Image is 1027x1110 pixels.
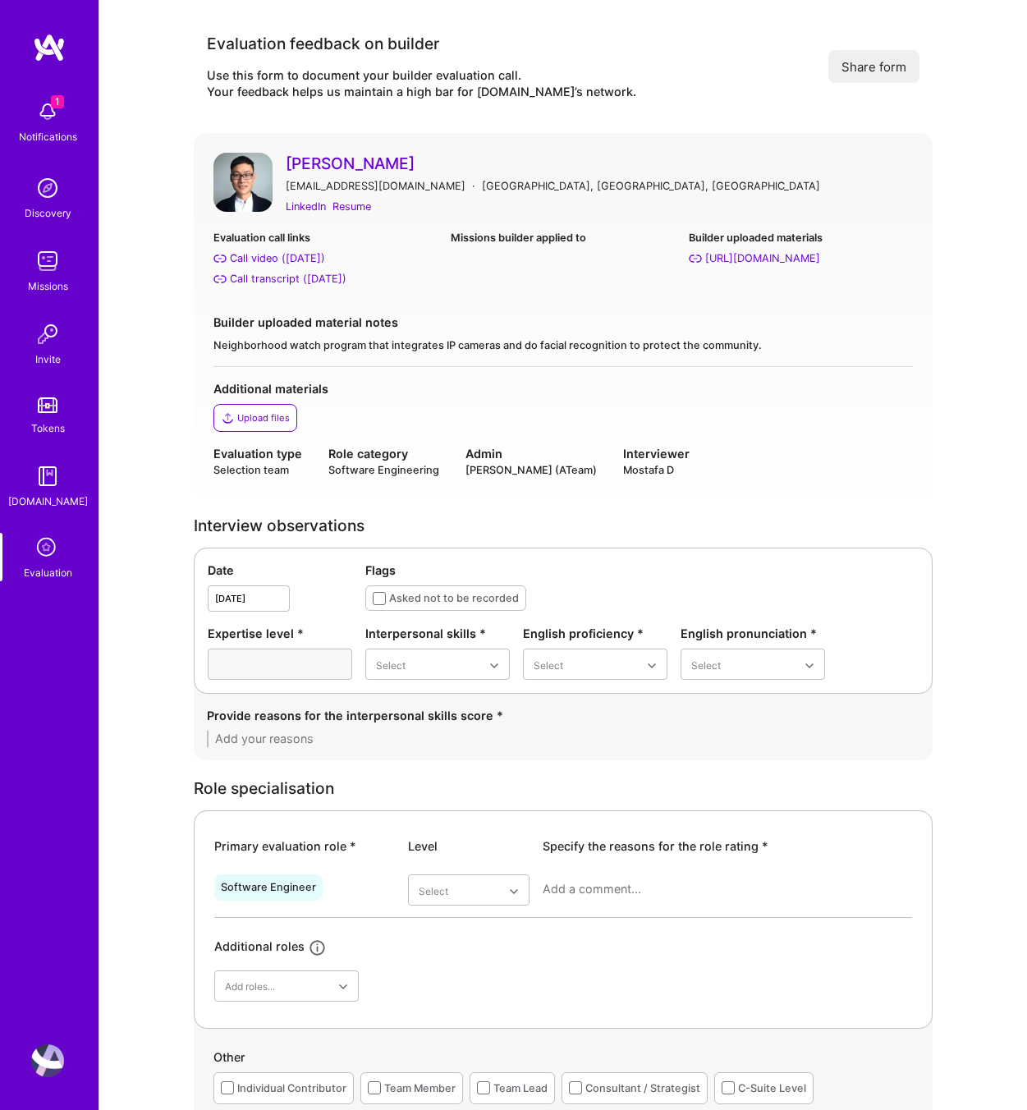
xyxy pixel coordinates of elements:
[286,153,913,174] a: [PERSON_NAME]
[214,938,305,956] div: Additional roles
[510,888,518,896] i: icon Chevron
[493,1080,548,1097] div: Team Lead
[213,337,913,353] div: Neighborhood watch program that integrates IP cameras and do facial recognition to protect the co...
[308,938,327,957] i: icon Info
[623,462,690,478] div: Mostafa D
[286,198,326,215] a: LinkedIn
[207,33,636,54] div: Evaluation feedback on builder
[451,229,675,246] div: Missions builder applied to
[213,252,227,265] i: Call video (Aug 11, 2025)
[534,656,563,673] div: Select
[384,1080,456,1097] div: Team Member
[691,656,721,673] div: Select
[365,625,510,642] div: Interpersonal skills *
[328,445,439,462] div: Role category
[213,153,273,212] img: User Avatar
[585,1080,700,1097] div: Consultant / Strategist
[207,67,636,100] div: Use this form to document your builder evaluation call. Your feedback helps us maintain a high ba...
[705,250,820,267] div: https://gitlab.com/gongybable/NWP
[33,33,66,62] img: logo
[419,882,448,899] div: Select
[648,662,656,670] i: icon Chevron
[465,462,597,478] div: [PERSON_NAME] (ATeam)
[738,1080,806,1097] div: C-Suite Level
[24,564,72,581] div: Evaluation
[25,204,71,222] div: Discovery
[31,460,64,493] img: guide book
[221,881,316,894] div: Software Engineer
[408,837,530,855] div: Level
[482,177,820,195] div: [GEOGRAPHIC_DATA], [GEOGRAPHIC_DATA], [GEOGRAPHIC_DATA]
[543,837,912,855] div: Specify the reasons for the role rating *
[225,978,275,995] div: Add roles...
[51,95,64,108] span: 1
[805,662,814,670] i: icon Chevron
[689,229,913,246] div: Builder uploaded materials
[213,314,913,331] div: Builder uploaded material notes
[230,270,346,287] div: Call transcript (Aug 11, 2025)
[332,198,371,215] a: Resume
[8,493,88,510] div: [DOMAIN_NAME]
[213,229,438,246] div: Evaluation call links
[31,245,64,277] img: teamwork
[31,172,64,204] img: discovery
[221,411,234,424] i: icon Upload2
[208,562,352,579] div: Date
[213,462,302,478] div: Selection team
[328,462,439,478] div: Software Engineering
[31,420,65,437] div: Tokens
[214,837,395,855] div: Primary evaluation role *
[230,250,325,267] div: Call video (Aug 11, 2025)
[31,95,64,128] img: bell
[213,270,438,287] a: Call transcript ([DATE])
[213,153,273,216] a: User Avatar
[213,250,438,267] a: Call video ([DATE])
[28,277,68,295] div: Missions
[194,517,933,534] div: Interview observations
[213,273,227,286] i: Call transcript (Aug 11, 2025)
[523,625,667,642] div: English proficiency *
[339,983,347,991] i: icon Chevron
[623,445,690,462] div: Interviewer
[27,1044,68,1077] a: User Avatar
[207,707,919,724] div: Provide reasons for the interpersonal skills score *
[389,589,519,607] div: Asked not to be recorded
[237,1080,346,1097] div: Individual Contributor
[465,445,597,462] div: Admin
[681,625,825,642] div: English pronunciation *
[689,252,702,265] i: https://gitlab.com/gongybable/NWP
[38,397,57,413] img: tokens
[213,445,302,462] div: Evaluation type
[376,656,406,673] div: Select
[208,625,352,642] div: Expertise level *
[31,318,64,351] img: Invite
[286,177,465,195] div: [EMAIL_ADDRESS][DOMAIN_NAME]
[490,662,498,670] i: icon Chevron
[828,50,919,83] button: Share form
[213,1048,913,1072] div: Other
[32,533,63,564] i: icon SelectionTeam
[35,351,61,368] div: Invite
[365,562,919,579] div: Flags
[213,380,913,397] div: Additional materials
[472,177,475,195] div: ·
[19,128,77,145] div: Notifications
[689,250,913,267] a: [URL][DOMAIN_NAME]
[31,1044,64,1077] img: User Avatar
[237,411,290,424] div: Upload files
[194,780,933,797] div: Role specialisation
